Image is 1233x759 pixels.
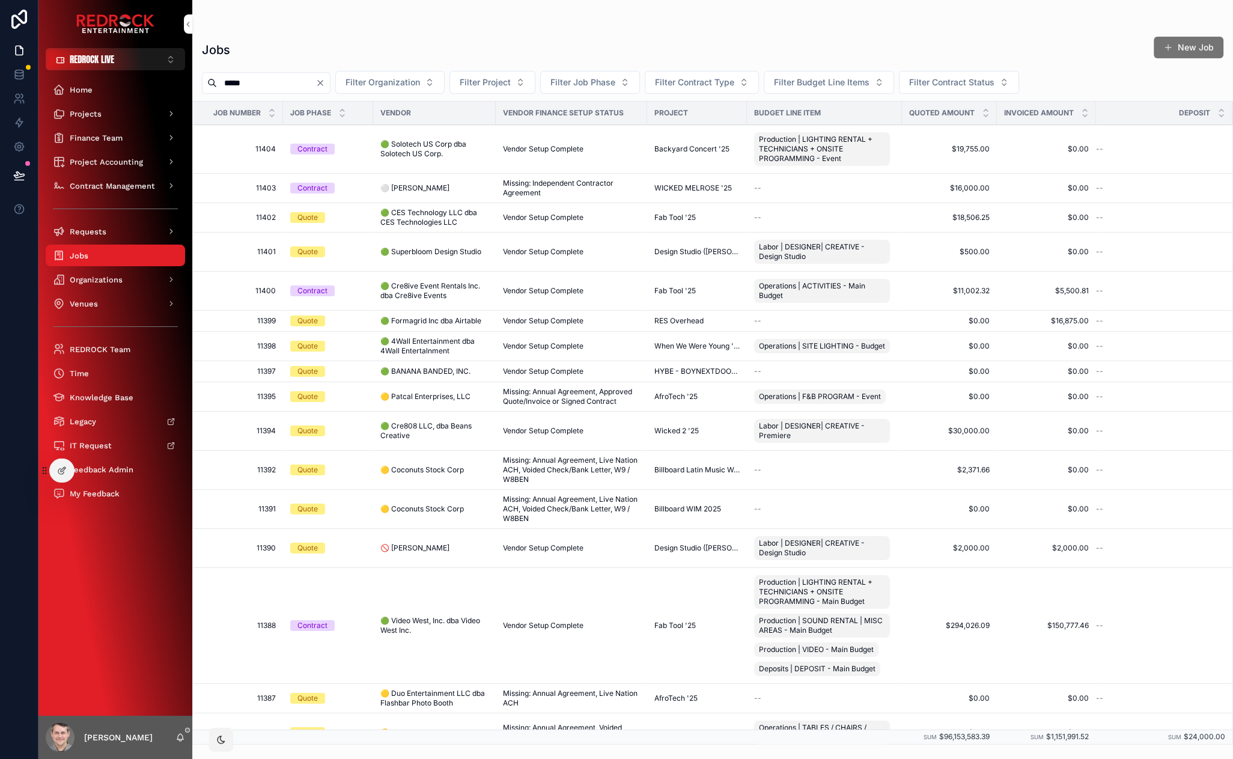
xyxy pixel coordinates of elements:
a: -- [754,316,895,326]
a: -- [754,465,895,475]
span: HYBE - BOYNEXTDOOR '25 [654,367,740,376]
a: $0.00 [1004,341,1089,351]
div: Contract [297,183,327,194]
span: $294,026.09 [909,621,990,630]
span: Billboard Latin Music Week '25 [654,465,740,475]
a: $2,000.00 [909,543,990,553]
span: -- [1096,465,1103,475]
span: Projects [70,109,102,119]
a: Quote [290,246,366,257]
span: -- [754,504,761,514]
a: Quote [290,425,366,436]
a: Legacy [46,410,185,432]
a: Venues [46,293,185,314]
span: $18,506.25 [909,213,990,222]
a: 🟢 Cre808 LLC, dba Beans Creative [380,421,489,440]
span: Missing: Annual Agreement, Approved Quote/Invoice or Signed Contract [503,387,640,406]
span: When We Were Young '25 [654,341,740,351]
img: App logo [76,14,154,34]
button: Select Button [645,71,759,94]
a: 11392 [207,465,276,475]
span: Labor | DESIGNER| CREATIVE - Design Studio [759,538,885,558]
a: Contract [290,144,366,154]
span: -- [1096,286,1103,296]
span: Organizations [70,275,123,285]
a: $0.00 [1004,392,1089,401]
div: Contract [297,620,327,631]
a: Labor | DESIGNER| CREATIVE - Design Studio [754,237,895,266]
a: Knowledge Base [46,386,185,408]
a: Billboard WIM 2025 [654,504,740,514]
a: $16,875.00 [1004,316,1089,326]
a: -- [754,504,895,514]
a: 11398 [207,341,276,351]
a: 11399 [207,316,276,326]
a: New Job [1154,37,1223,58]
span: -- [754,367,761,376]
span: Vendor Setup Complete [503,213,583,222]
button: Select Button [899,71,1019,94]
span: 11400 [207,286,276,296]
a: $0.00 [909,504,990,514]
a: Operations | SITE LIGHTING - Budget [754,337,895,356]
span: -- [1096,426,1103,436]
a: RES Overhead [654,316,740,326]
a: -- [754,213,895,222]
span: Vendor Setup Complete [503,316,583,326]
a: 🟢 Cre8ive Event Rentals Inc. dba Cre8ive Events [380,281,489,300]
span: -- [1096,316,1103,326]
span: 🟡 Coconuts Stock Corp [380,504,464,514]
a: Labor | DESIGNER| CREATIVE - Premiere [754,416,895,445]
span: Filter Contract Status [909,76,994,88]
a: $0.00 [1004,247,1089,257]
div: Contract [297,285,327,296]
a: 11402 [207,213,276,222]
div: Quote [297,504,318,514]
a: $19,755.00 [909,144,990,154]
a: 🟢 CES Technology LLC dba CES Technologies LLC [380,208,489,227]
span: 🟢 Superbloom Design Studio [380,247,481,257]
span: Labor | DESIGNER| CREATIVE - Design Studio [759,242,885,261]
span: Filter Job Phase [550,76,615,88]
span: Filter Project [460,76,511,88]
button: Select Button [540,71,640,94]
a: $0.00 [909,316,990,326]
a: 🟢 Solotech US Corp dba Solotech US Corp. [380,139,489,159]
span: 11388 [207,621,276,630]
span: RES Overhead [654,316,704,326]
span: Operations | F&B PROGRAM - Event [759,392,881,401]
span: Fab Tool '25 [654,213,696,222]
span: Time [70,368,89,379]
a: -- [1096,247,1218,257]
a: $0.00 [909,341,990,351]
a: Missing: Annual Agreement, Live Nation ACH, Voided Check/Bank Letter, W9 / W8BEN [503,495,640,523]
span: Wicked 2 '25 [654,426,699,436]
a: 11404 [207,144,276,154]
a: $5,500.81 [1004,286,1089,296]
span: $30,000.00 [909,426,990,436]
a: Vendor Setup Complete [503,144,640,154]
span: Operations | SITE LIGHTING - Budget [759,341,885,351]
a: Quote [290,212,366,223]
a: Requests [46,221,185,242]
a: Home [46,79,185,100]
span: 🟢 Formagrid Inc dba Airtable [380,316,481,326]
a: Quote [290,465,366,475]
span: -- [1096,247,1103,257]
a: WICKED MELROSE '25 [654,183,740,193]
span: -- [1096,213,1103,222]
a: Feedback Admin [46,459,185,480]
span: $16,000.00 [909,183,990,193]
a: IT Request [46,434,185,456]
a: $11,002.32 [909,286,990,296]
span: Missing: Annual Agreement, Live Nation ACH, Voided Check/Bank Letter, W9 / W8BEN [503,456,640,484]
a: $0.00 [909,392,990,401]
a: Vendor Setup Complete [503,286,640,296]
span: Filter Contract Type [655,76,734,88]
a: 11401 [207,247,276,257]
